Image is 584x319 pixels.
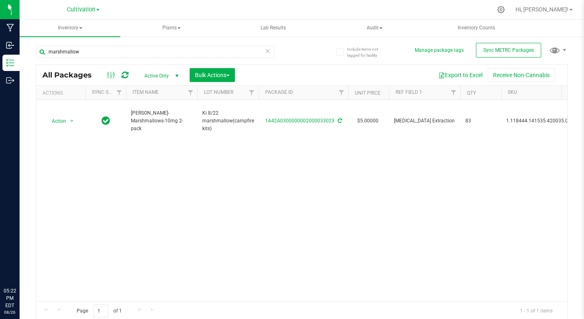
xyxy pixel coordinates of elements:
inline-svg: Inventory [6,59,14,67]
span: Ki 8/22 marshmallow(campfire kits) [202,109,254,133]
p: 05:22 PM EDT [4,287,16,309]
span: select [67,115,77,127]
a: 1A42A0300000002000033023 [265,118,334,124]
span: Include items not tagged for facility [347,46,388,58]
inline-svg: Inbound [6,41,14,49]
a: Sync Status [92,89,123,95]
span: 1 - 1 of 1 items [513,305,559,317]
span: Sync from Compliance System [336,118,342,124]
span: All Packages [42,71,100,80]
span: Clear [265,46,271,56]
button: Manage package tags [415,47,464,54]
button: Receive Non-Cannabis [488,68,555,82]
a: Plants [121,20,222,37]
a: Inventory Counts [426,20,526,37]
span: Page of 1 [70,305,128,317]
a: SKU [508,89,517,95]
input: 1 [93,305,108,317]
a: Ref Field 1 [396,89,422,95]
p: 08/26 [4,309,16,315]
button: Sync METRC Packages [476,43,541,58]
a: Filter [447,86,460,100]
inline-svg: Outbound [6,76,14,84]
div: Manage settings [496,6,506,13]
iframe: Resource center [8,254,33,278]
span: Plants [122,20,221,36]
span: Hi, [PERSON_NAME]! [515,6,569,13]
span: [MEDICAL_DATA] Extraction [394,117,456,125]
span: 83 [465,117,496,125]
a: Unit Price [355,90,380,96]
a: Lab Results [223,20,323,37]
a: Audit [324,20,425,37]
input: Search Package ID, Item Name, SKU, Lot or Part Number... [36,46,274,58]
inline-svg: Manufacturing [6,24,14,32]
a: Inventory [20,20,120,37]
span: Audit [325,20,425,36]
span: $5.00000 [353,115,383,127]
span: Cultivation [67,6,95,13]
a: Qty [467,90,476,96]
span: In Sync [102,115,110,126]
a: Package ID [265,89,293,95]
span: Sync METRC Packages [483,47,534,53]
span: Action [44,115,66,127]
a: Lot Number [204,89,233,95]
div: Actions [42,90,82,96]
span: Inventory Counts [447,24,506,31]
button: Bulk Actions [190,68,235,82]
span: Bulk Actions [195,72,230,78]
button: Export to Excel [433,68,488,82]
span: Lab Results [250,24,297,31]
a: Item Name [133,89,159,95]
a: Filter [245,86,259,100]
a: Filter [184,86,197,100]
a: Filter [113,86,126,100]
a: Filter [335,86,348,100]
span: [PERSON_NAME]-Marshmallows-10mg 2-pack [131,109,192,133]
a: Filter [559,86,573,100]
span: 1.118444.141535.420035.0 [506,117,568,125]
